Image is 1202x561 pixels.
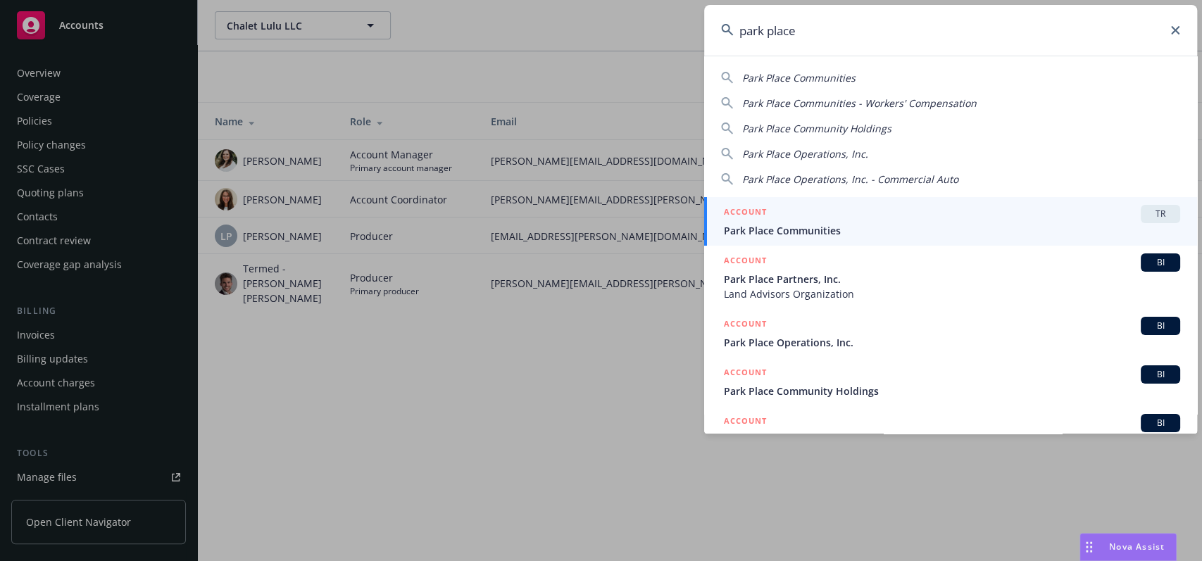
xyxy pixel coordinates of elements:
[704,5,1197,56] input: Search...
[724,414,767,431] h5: ACCOUNT
[704,197,1197,246] a: ACCOUNTTRPark Place Communities
[724,272,1180,286] span: Park Place Partners, Inc.
[724,384,1180,398] span: Park Place Community Holdings
[1080,534,1098,560] div: Drag to move
[704,309,1197,358] a: ACCOUNTBIPark Place Operations, Inc.
[724,335,1180,350] span: Park Place Operations, Inc.
[742,122,891,135] span: Park Place Community Holdings
[742,71,856,84] span: Park Place Communities
[724,205,767,222] h5: ACCOUNT
[742,147,868,160] span: Park Place Operations, Inc.
[704,406,1197,455] a: ACCOUNTBI[GEOGRAPHIC_DATA] Homeowners Association
[1146,368,1175,381] span: BI
[1079,533,1177,561] button: Nova Assist
[724,317,767,334] h5: ACCOUNT
[724,223,1180,238] span: Park Place Communities
[724,432,1180,447] span: [GEOGRAPHIC_DATA] Homeowners Association
[724,286,1180,301] span: Land Advisors Organization
[1146,256,1175,269] span: BI
[742,96,977,110] span: Park Place Communities - Workers' Compensation
[1146,208,1175,220] span: TR
[1146,320,1175,332] span: BI
[1109,541,1165,553] span: Nova Assist
[724,365,767,382] h5: ACCOUNT
[724,253,767,270] h5: ACCOUNT
[704,358,1197,406] a: ACCOUNTBIPark Place Community Holdings
[1146,417,1175,429] span: BI
[704,246,1197,309] a: ACCOUNTBIPark Place Partners, Inc.Land Advisors Organization
[742,172,958,186] span: Park Place Operations, Inc. - Commercial Auto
